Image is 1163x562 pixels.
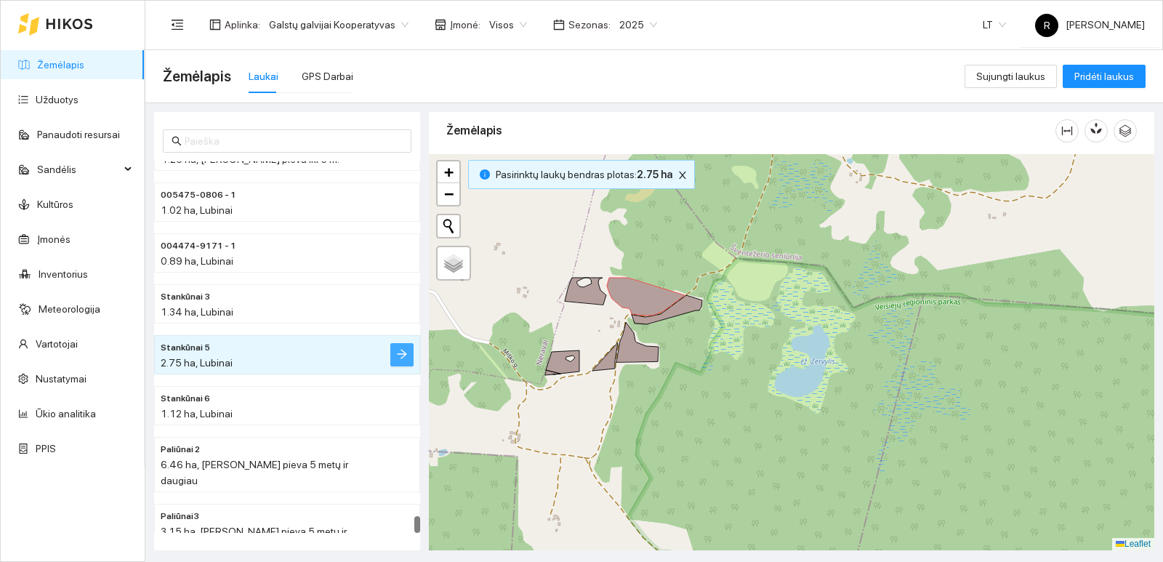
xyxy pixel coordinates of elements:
[161,408,233,420] span: 1.12 ha, Lubinai
[225,17,260,33] span: Aplinka :
[37,155,120,184] span: Sandėlis
[36,373,86,385] a: Nustatymai
[675,170,691,180] span: close
[249,68,278,84] div: Laukai
[390,343,414,366] button: arrow-right
[302,68,353,84] div: GPS Darbai
[171,18,184,31] span: menu-fold
[1063,71,1146,82] a: Pridėti laukus
[450,17,480,33] span: Įmonė :
[161,290,210,304] span: Stankūnai 3
[489,14,527,36] span: Visos
[444,185,454,203] span: −
[976,68,1045,84] span: Sujungti laukus
[161,204,233,216] span: 1.02 ha, Lubinai
[161,443,200,457] span: Paliūnai 2
[36,338,78,350] a: Vartotojai
[161,526,347,553] span: 3.15 ha, [PERSON_NAME] pieva 5 metų ir daugiau
[444,163,454,181] span: +
[36,94,79,105] a: Užduotys
[161,341,210,355] span: Stankūnai 5
[161,306,233,318] span: 1.34 ha, Lubinai
[161,239,236,253] span: 004474-9171 - 1
[1116,539,1151,549] a: Leaflet
[438,215,459,237] button: Initiate a new search
[163,10,192,39] button: menu-fold
[1063,65,1146,88] button: Pridėti laukus
[161,188,236,202] span: 005475-0806 - 1
[965,65,1057,88] button: Sujungti laukus
[568,17,611,33] span: Sezonas :
[1055,119,1079,142] button: column-width
[496,166,672,182] span: Pasirinktų laukų bendras plotas :
[553,19,565,31] span: calendar
[172,136,182,146] span: search
[619,14,657,36] span: 2025
[185,133,403,149] input: Paieška
[435,19,446,31] span: shop
[209,19,221,31] span: layout
[161,510,199,523] span: Paliūnai3
[161,459,348,486] span: 6.46 ha, [PERSON_NAME] pieva 5 metų ir daugiau
[1035,19,1145,31] span: [PERSON_NAME]
[37,198,73,210] a: Kultūros
[480,169,490,180] span: info-circle
[1074,68,1134,84] span: Pridėti laukus
[396,348,408,362] span: arrow-right
[163,65,231,88] span: Žemėlapis
[36,408,96,420] a: Ūkio analitika
[446,110,1055,151] div: Žemėlapis
[983,14,1006,36] span: LT
[674,166,691,184] button: close
[269,14,409,36] span: Galstų galvijai Kooperatyvas
[438,161,459,183] a: Zoom in
[161,255,233,267] span: 0.89 ha, Lubinai
[438,183,459,205] a: Zoom out
[1056,125,1078,137] span: column-width
[39,303,100,315] a: Meteorologija
[1044,14,1050,37] span: R
[438,247,470,279] a: Layers
[37,59,84,71] a: Žemėlapis
[161,357,233,369] span: 2.75 ha, Lubinai
[37,233,71,245] a: Įmonės
[637,169,672,180] b: 2.75 ha
[161,392,210,406] span: Stankūnai 6
[39,268,88,280] a: Inventorius
[36,443,56,454] a: PPIS
[37,129,120,140] a: Panaudoti resursai
[965,71,1057,82] a: Sujungti laukus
